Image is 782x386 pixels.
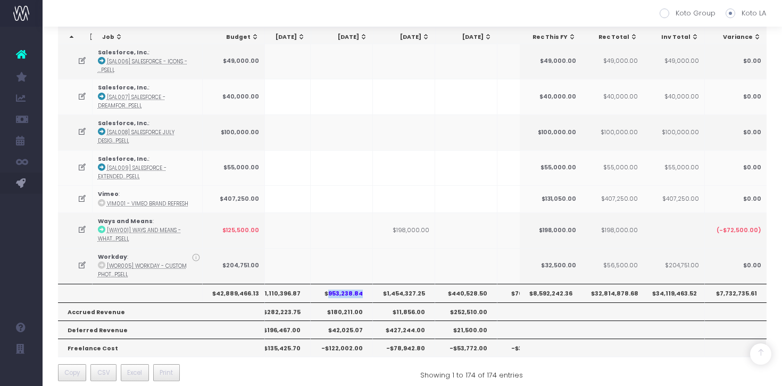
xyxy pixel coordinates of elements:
[383,33,430,42] div: [DATE]
[98,119,148,127] strong: Salesforce, Inc.
[98,165,167,180] abbr: [SAL009] Salesforce - Extended July Support - Brand - Upsell
[714,33,761,42] div: Variance
[321,33,368,42] div: [DATE]
[642,248,704,284] td: $204,751.00
[581,284,643,302] th: $32,814,878.68
[98,155,148,163] strong: Salesforce, Inc.
[497,284,560,302] th: $760,327.00
[581,150,643,186] td: $55,000.00
[64,368,80,377] span: Copy
[581,212,643,248] td: $198,000.00
[373,339,435,357] th: -$78,942.80
[373,27,436,47] th: Oct 25: activate to sort column ascending
[497,339,560,357] th: -$37,954.00
[160,368,173,377] span: Print
[102,33,200,42] div: Job
[98,262,187,278] abbr: [WOR005] Workday - Custom Photoshoot - Upsell
[97,368,110,377] span: CSV
[373,321,435,339] th: $427,244.00
[203,79,265,114] td: $40,000.00
[90,364,117,381] button: CSV
[726,8,766,19] label: Koto LA
[203,44,265,79] td: $49,000.00
[704,284,767,302] th: $7,732,735.61
[93,79,203,114] td: :
[642,185,704,212] td: $407,250.00
[98,84,148,92] strong: Salesforce, Inc.
[704,248,767,284] td: $0.00
[98,217,153,225] strong: Ways and Means
[591,33,638,42] div: Rec Total
[519,79,581,114] td: $40,000.00
[249,27,311,47] th: Aug 25: activate to sort column ascending
[58,321,265,339] th: Deferred Revenue
[98,94,165,109] abbr: [SAL007] Salesforce - Dreamforce Sprint - Brand - Upsell
[248,302,311,321] th: $282,223.75
[642,150,704,186] td: $55,000.00
[704,79,767,114] td: $0.00
[529,33,576,42] div: Rec This FY
[435,302,497,321] th: $252,510.00
[13,365,29,381] img: images/default_profile_image.png
[93,114,203,150] td: :
[652,33,699,42] div: Inv Total
[704,27,767,47] th: Variance: activate to sort column ascending
[660,8,716,19] label: Koto Group
[248,321,311,339] th: $196,467.00
[203,185,265,212] td: $407,250.00
[121,364,149,381] button: Excel
[212,33,259,42] div: Budget
[93,185,203,212] td: :
[519,248,581,284] td: $32,500.00
[519,150,581,186] td: $55,000.00
[519,44,581,79] td: $49,000.00
[58,27,90,47] th: : activate to sort column descending
[373,302,435,321] th: $11,856.00
[203,248,265,284] td: $204,751.00
[311,284,373,302] th: $953,238.84
[248,284,311,302] th: $1,110,396.87
[373,284,435,302] th: $1,454,327.25
[519,185,581,212] td: $131,050.00
[581,185,643,212] td: $407,250.00
[93,150,203,186] td: :
[642,284,704,302] th: $34,119,463.52
[581,114,643,150] td: $100,000.00
[519,114,581,150] td: $100,000.00
[436,27,498,47] th: Nov 25: activate to sort column ascending
[93,44,203,79] td: :
[203,212,265,248] td: $125,500.00
[311,321,373,339] th: $42,025.07
[642,79,704,114] td: $40,000.00
[58,364,87,381] button: Copy
[311,339,373,357] th: -$122,002.00
[203,284,265,302] th: $42,889,466.13
[93,212,203,248] td: :
[98,227,181,242] abbr: [WAY001] Ways and Means - WhatNot Assets - Brand - Upsell
[248,339,311,357] th: -$135,425.70
[203,27,265,47] th: Budget: activate to sort column ascending
[508,33,554,42] div: [DATE]
[373,212,435,248] td: $198,000.00
[716,226,761,235] span: (-$72,500.00)
[203,114,265,150] td: $100,000.00
[98,48,148,56] strong: Salesforce, Inc.
[435,284,497,302] th: $440,528.50
[704,150,767,186] td: $0.00
[98,253,127,261] strong: Workday
[107,200,188,207] abbr: VIM001 - Vimeo Brand Refresh
[642,44,704,79] td: $49,000.00
[704,44,767,79] td: $0.00
[642,114,704,150] td: $100,000.00
[98,129,174,144] abbr: [SAL008] Salesforce July Design Support - Brand - Upsell
[643,27,705,47] th: Inv Total: activate to sort column ascending
[581,27,644,47] th: Rec Total: activate to sort column ascending
[581,79,643,114] td: $40,000.00
[311,27,373,47] th: Sep 25: activate to sort column ascending
[203,150,265,186] td: $55,000.00
[127,368,142,377] span: Excel
[98,58,187,73] abbr: [SAL006] Salesforce - Icons - Brand - Upsell
[498,27,560,47] th: Dec 25: activate to sort column ascending
[581,248,643,284] td: $56,500.00
[519,212,581,248] td: $198,000.00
